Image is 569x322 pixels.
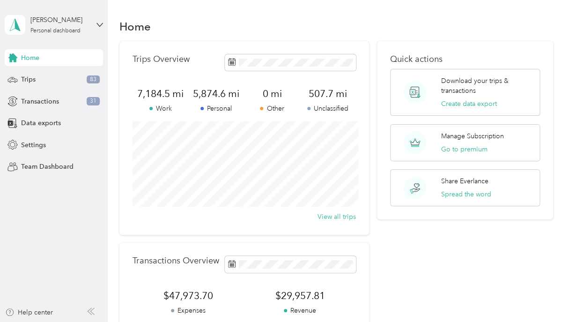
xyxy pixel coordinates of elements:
button: Help center [5,307,53,317]
div: [PERSON_NAME] [30,15,89,25]
p: Manage Subscription [441,131,504,141]
button: Go to premium [441,144,488,154]
p: Revenue [244,306,355,315]
p: Work [133,104,188,113]
span: Home [21,53,39,63]
span: $47,973.70 [133,289,244,302]
p: Trips Overview [133,54,190,64]
span: Trips [21,75,36,84]
p: Share Everlance [441,176,488,186]
span: Transactions [21,97,59,106]
span: $29,957.81 [244,289,355,302]
span: 31 [87,97,100,105]
iframe: Everlance-gr Chat Button Frame [517,270,569,322]
button: View all trips [318,212,356,222]
p: Other [244,104,300,113]
span: 0 mi [244,87,300,100]
button: Create data export [441,99,497,109]
p: Quick actions [390,54,539,64]
p: Expenses [133,306,244,315]
span: Team Dashboard [21,162,74,172]
p: Download your trips & transactions [441,76,533,96]
div: Personal dashboard [30,28,81,34]
span: 7,184.5 mi [133,87,188,100]
p: Personal [188,104,244,113]
span: 5,874.6 mi [188,87,244,100]
span: 507.7 mi [300,87,355,100]
p: Transactions Overview [133,256,219,266]
span: Settings [21,140,46,150]
span: 83 [87,75,100,84]
h1: Home [119,22,151,31]
span: Data exports [21,118,61,128]
button: Spread the word [441,189,491,199]
p: Unclassified [300,104,355,113]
